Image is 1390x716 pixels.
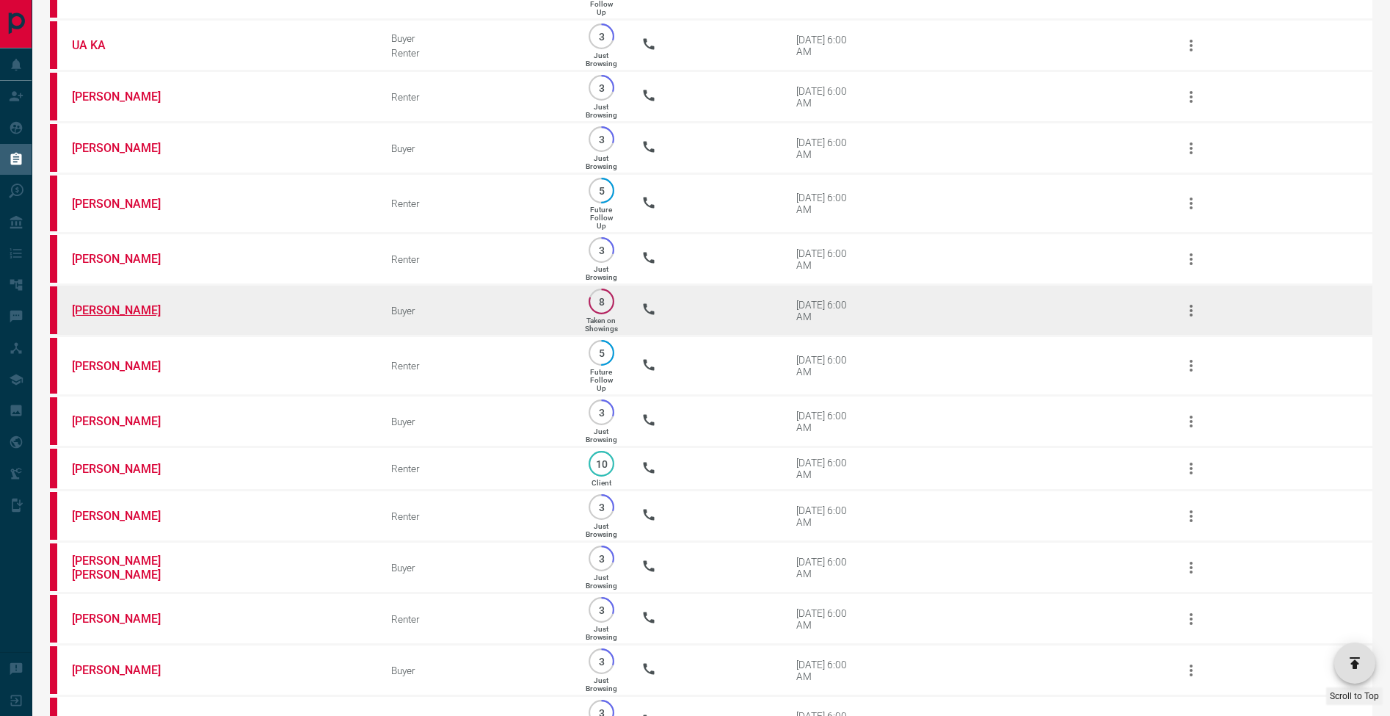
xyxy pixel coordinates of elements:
[72,303,182,317] a: [PERSON_NAME]
[596,31,607,42] p: 3
[72,509,182,523] a: [PERSON_NAME]
[72,141,182,155] a: [PERSON_NAME]
[50,286,57,334] div: property.ca
[596,604,607,615] p: 3
[586,265,617,281] p: Just Browsing
[596,553,607,564] p: 3
[50,397,57,445] div: property.ca
[796,137,859,160] div: [DATE] 6:00 AM
[391,510,561,522] div: Renter
[796,85,859,109] div: [DATE] 6:00 AM
[796,607,859,631] div: [DATE] 6:00 AM
[72,90,182,104] a: [PERSON_NAME]
[72,663,182,677] a: [PERSON_NAME]
[596,502,607,513] p: 3
[72,612,182,626] a: [PERSON_NAME]
[391,463,561,474] div: Renter
[391,665,561,676] div: Buyer
[596,347,607,358] p: 5
[590,206,613,230] p: Future Follow Up
[596,82,607,93] p: 3
[796,354,859,377] div: [DATE] 6:00 AM
[586,522,617,538] p: Just Browsing
[391,360,561,372] div: Renter
[391,562,561,574] div: Buyer
[796,556,859,579] div: [DATE] 6:00 AM
[391,198,561,209] div: Renter
[391,416,561,427] div: Buyer
[586,427,617,444] p: Just Browsing
[590,368,613,392] p: Future Follow Up
[391,91,561,103] div: Renter
[796,659,859,682] div: [DATE] 6:00 AM
[596,407,607,418] p: 3
[796,247,859,271] div: [DATE] 6:00 AM
[391,253,561,265] div: Renter
[50,21,57,69] div: property.ca
[586,51,617,68] p: Just Browsing
[1330,691,1379,701] span: Scroll to Top
[72,197,182,211] a: [PERSON_NAME]
[391,142,561,154] div: Buyer
[50,646,57,694] div: property.ca
[391,47,561,59] div: Renter
[796,192,859,215] div: [DATE] 6:00 AM
[596,245,607,256] p: 3
[796,505,859,528] div: [DATE] 6:00 AM
[391,613,561,625] div: Renter
[391,32,561,44] div: Buyer
[596,656,607,667] p: 3
[585,317,618,333] p: Taken on Showings
[586,154,617,170] p: Just Browsing
[50,338,57,394] div: property.ca
[596,296,607,307] p: 8
[596,458,607,469] p: 10
[72,554,182,582] a: [PERSON_NAME] [PERSON_NAME]
[72,462,182,476] a: [PERSON_NAME]
[72,414,182,428] a: [PERSON_NAME]
[596,134,607,145] p: 3
[50,176,57,231] div: property.ca
[596,185,607,196] p: 5
[50,595,57,643] div: property.ca
[586,574,617,590] p: Just Browsing
[391,305,561,317] div: Buyer
[72,38,182,52] a: UA KA
[72,359,182,373] a: [PERSON_NAME]
[586,676,617,693] p: Just Browsing
[796,457,859,480] div: [DATE] 6:00 AM
[796,299,859,322] div: [DATE] 6:00 AM
[796,410,859,433] div: [DATE] 6:00 AM
[50,492,57,540] div: property.ca
[796,34,859,57] div: [DATE] 6:00 AM
[592,479,611,487] p: Client
[50,543,57,591] div: property.ca
[50,73,57,120] div: property.ca
[50,235,57,283] div: property.ca
[586,103,617,119] p: Just Browsing
[50,124,57,172] div: property.ca
[72,252,182,266] a: [PERSON_NAME]
[586,625,617,641] p: Just Browsing
[50,449,57,488] div: property.ca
